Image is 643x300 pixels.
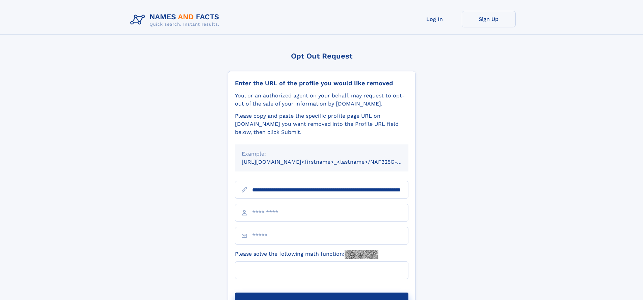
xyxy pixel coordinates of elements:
[228,52,416,60] div: Opt Out Request
[235,79,408,87] div: Enter the URL of the profile you would like removed
[235,250,378,259] label: Please solve the following math function:
[235,112,408,136] div: Please copy and paste the specific profile page URL on [DOMAIN_NAME] you want removed into the Pr...
[408,11,462,27] a: Log In
[242,150,402,158] div: Example:
[128,11,225,29] img: Logo Names and Facts
[242,159,421,165] small: [URL][DOMAIN_NAME]<firstname>_<lastname>/NAF325G-xxxxxxxx
[462,11,516,27] a: Sign Up
[235,92,408,108] div: You, or an authorized agent on your behalf, may request to opt-out of the sale of your informatio...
